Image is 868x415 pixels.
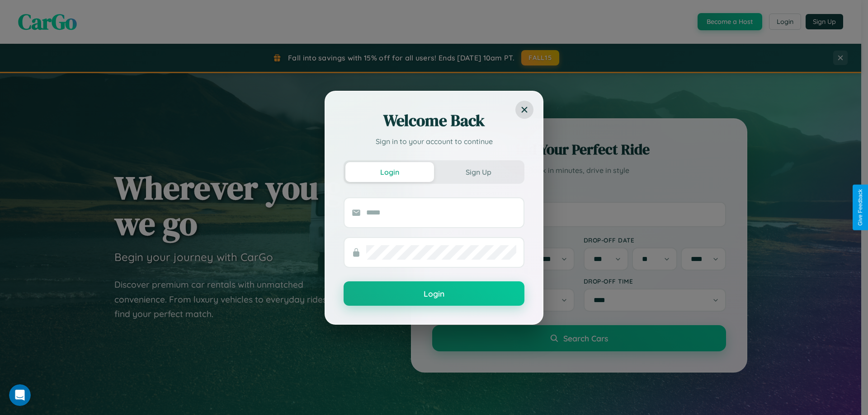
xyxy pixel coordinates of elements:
[345,162,434,182] button: Login
[344,110,524,131] h2: Welcome Back
[9,384,31,406] iframe: Intercom live chat
[344,281,524,306] button: Login
[857,189,863,226] div: Give Feedback
[434,162,523,182] button: Sign Up
[344,136,524,147] p: Sign in to your account to continue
